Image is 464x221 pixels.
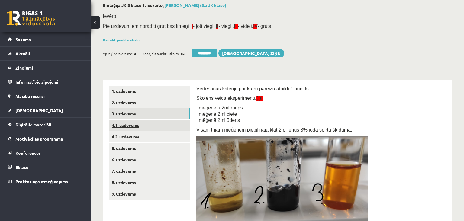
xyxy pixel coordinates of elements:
span: Sākums [15,37,31,42]
a: [DEMOGRAPHIC_DATA] ziņu [218,49,284,57]
a: Konferences [8,146,83,160]
span: Aprēķinātā atzīme: [103,49,133,58]
span: Aktuāli [15,51,30,56]
a: Ziņojumi [8,61,83,75]
a: Mācību resursi [8,89,83,103]
a: 1. uzdevums [109,86,190,97]
span: 3 [134,49,136,58]
span: Eklase [15,164,28,170]
a: [DEMOGRAPHIC_DATA] [8,103,83,117]
span: Mācību resursi [15,93,45,99]
span: mēģenē 2ml ūdens [199,118,240,123]
h2: Bioloģija JK 8 klase 1. ieskaite , [103,3,452,8]
legend: Ziņojumi [15,61,83,75]
a: Aktuāli [8,47,83,60]
a: Motivācijas programma [8,132,83,146]
span: mēģenē a 2ml raugs [199,105,243,110]
a: Parādīt punktu skalu [103,37,140,42]
a: 9. uzdevums [109,188,190,200]
body: Editor, wiswyg-editor-47024788258320-1758014379-800 [6,6,248,12]
span: Visam trijām mēģenēm piepilināja klāt 2 pilienus 3% joda spirta šķīduma. [196,127,352,132]
span: Proktoringa izmēģinājums [15,179,68,184]
a: Informatīvie ziņojumi [8,75,83,89]
a: Eklase [8,160,83,174]
span: Ievēro! [103,14,118,19]
a: Proktoringa izmēģinājums [8,174,83,188]
a: Digitālie materiāli [8,118,83,132]
a: 6. uzdevums [109,154,190,165]
span: [DEMOGRAPHIC_DATA] [15,108,63,113]
span: Motivācijas programma [15,136,63,141]
span: Konferences [15,150,41,156]
span: Skolēns veica eksperimentu [196,96,263,101]
legend: Informatīvie ziņojumi [15,75,83,89]
span: III [234,24,238,29]
body: Editor, wiswyg-editor-47024788257760-1758014379-655 [6,6,248,12]
a: 2. uzdevums [109,97,190,108]
span: mēģenē 2ml ciete [199,112,237,117]
a: 8. uzdevums [109,177,190,188]
a: [PERSON_NAME] (8.a JK klase) [164,2,226,8]
span: Vērtēšanas kritēriji: par katru pareizu atbildi 1 punkts. [196,86,310,91]
span: (I)! [256,96,263,101]
span: Digitālie materiāli [15,122,51,127]
span: I [192,24,193,29]
span: II [216,24,218,29]
a: 4.1. uzdevums [109,120,190,131]
a: Sākums [8,32,83,46]
a: 5. uzdevums [109,143,190,154]
span: Kopējais punktu skaits: [142,49,179,58]
span: Pie uzdevumiem norādīti grūtības līmeņi : - ļoti viegli, - viegli, - vidēji, - grūts [103,24,271,29]
a: 4.2. uzdevums [109,131,190,142]
a: 7. uzdevums [109,165,190,177]
a: 3. uzdevums [109,108,190,119]
a: Rīgas 1. Tālmācības vidusskola [7,11,55,26]
span: 18 [180,49,185,58]
span: IV [253,24,257,29]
